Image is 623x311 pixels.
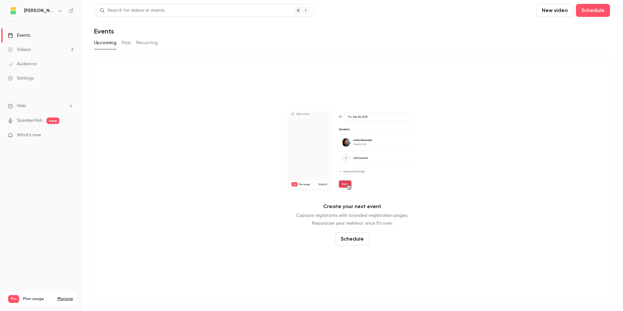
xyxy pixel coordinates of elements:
[94,27,114,35] h1: Events
[100,7,165,14] div: Search for videos or events
[335,232,369,245] button: Schedule
[8,32,30,39] div: Events
[8,295,19,303] span: Pro
[46,118,59,124] span: new
[17,132,41,139] span: What's new
[8,103,73,109] li: help-dropdown-opener
[66,132,73,138] iframe: Noticeable Trigger
[8,46,31,53] div: Videos
[57,296,73,302] a: Manage
[24,7,55,14] h6: [PERSON_NAME] Legal
[576,4,610,17] button: Schedule
[8,61,37,67] div: Audience
[94,38,116,48] button: Upcoming
[323,203,381,210] p: Create your next event
[296,212,408,227] p: Capture registrants with branded registration pages. Repurpose your webinar once it's over.
[17,117,43,124] a: SpeakerHub
[122,38,131,48] button: Past
[8,75,34,81] div: Settings
[136,38,158,48] button: Recurring
[536,4,573,17] button: New video
[23,296,54,302] span: Plan usage
[8,6,18,16] img: Sedlakova Legal
[17,103,26,109] span: Help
